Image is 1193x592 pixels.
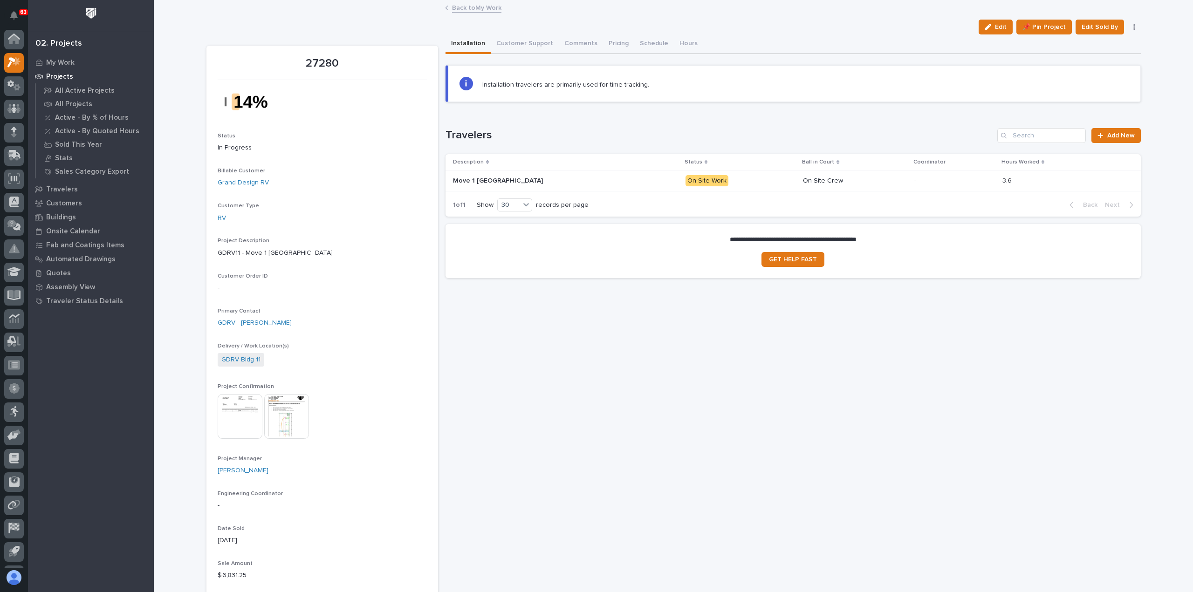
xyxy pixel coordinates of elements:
[28,294,154,308] a: Traveler Status Details
[913,157,946,167] p: Coordinator
[46,59,75,67] p: My Work
[1091,128,1140,143] a: Add New
[634,34,674,54] button: Schedule
[46,185,78,194] p: Travelers
[46,297,123,306] p: Traveler Status Details
[218,536,427,545] p: [DATE]
[482,81,649,89] p: Installation travelers are primarily used for time tracking.
[995,23,1007,31] span: Edit
[446,170,1141,191] tr: Move 1 [GEOGRAPHIC_DATA]Move 1 [GEOGRAPHIC_DATA] On-Site WorkOn-Site Crew-3.63.6
[979,20,1013,34] button: Edit
[1082,21,1118,33] span: Edit Sold By
[35,39,82,49] div: 02. Projects
[36,111,154,124] a: Active - By % of Hours
[28,69,154,83] a: Projects
[28,55,154,69] a: My Work
[914,177,995,185] p: -
[218,57,427,70] p: 27280
[218,318,292,328] a: GDRV - [PERSON_NAME]
[218,203,259,209] span: Customer Type
[803,177,906,185] p: On-Site Crew
[218,571,427,580] p: $ 6,831.25
[446,129,994,142] h1: Travelers
[28,266,154,280] a: Quotes
[82,5,100,22] img: Workspace Logo
[1022,21,1066,33] span: 📌 Pin Project
[453,175,545,185] p: Move 1 [GEOGRAPHIC_DATA]
[218,213,226,223] a: RV
[218,133,235,139] span: Status
[686,175,728,187] div: On-Site Work
[46,241,124,250] p: Fab and Coatings Items
[218,168,265,174] span: Billable Customer
[21,9,27,15] p: 63
[218,308,261,314] span: Primary Contact
[221,355,261,365] a: GDRV Bldg 11
[55,168,129,176] p: Sales Category Export
[453,157,484,167] p: Description
[769,256,817,263] span: GET HELP FAST
[4,568,24,587] button: users-avatar
[28,252,154,266] a: Automated Drawings
[46,199,82,208] p: Customers
[1077,201,1097,209] span: Back
[446,34,491,54] button: Installation
[446,194,473,217] p: 1 of 1
[12,11,24,26] div: Notifications63
[218,501,427,510] p: -
[36,124,154,137] a: Active - By Quoted Hours
[536,201,589,209] p: records per page
[491,34,559,54] button: Customer Support
[218,343,289,349] span: Delivery / Work Location(s)
[46,283,95,292] p: Assembly View
[218,491,283,497] span: Engineering Coordinator
[674,34,703,54] button: Hours
[55,127,139,136] p: Active - By Quoted Hours
[28,238,154,252] a: Fab and Coatings Items
[218,86,288,118] img: q9-hdRY1gdMRftEIcumA1wvOaxdylfoBt1WHW5UCkx4
[55,100,92,109] p: All Projects
[218,178,269,188] a: Grand Design RV
[46,73,73,81] p: Projects
[1016,20,1072,34] button: 📌 Pin Project
[28,210,154,224] a: Buildings
[498,200,520,210] div: 30
[559,34,603,54] button: Comments
[55,154,73,163] p: Stats
[802,157,834,167] p: Ball in Court
[218,248,427,258] p: GDRV11 - Move 1 [GEOGRAPHIC_DATA]
[477,201,494,209] p: Show
[218,466,268,476] a: [PERSON_NAME]
[1105,201,1125,209] span: Next
[452,2,501,13] a: Back toMy Work
[1101,201,1141,209] button: Next
[1001,157,1039,167] p: Hours Worked
[218,143,427,153] p: In Progress
[36,151,154,164] a: Stats
[46,227,100,236] p: Onsite Calendar
[36,84,154,97] a: All Active Projects
[55,141,102,149] p: Sold This Year
[36,165,154,178] a: Sales Category Export
[28,224,154,238] a: Onsite Calendar
[218,456,262,462] span: Project Manager
[997,128,1086,143] input: Search
[46,255,116,264] p: Automated Drawings
[1107,132,1135,139] span: Add New
[218,273,268,279] span: Customer Order ID
[761,252,824,267] a: GET HELP FAST
[36,97,154,110] a: All Projects
[46,269,71,278] p: Quotes
[55,87,115,95] p: All Active Projects
[218,526,245,531] span: Date Sold
[1076,20,1124,34] button: Edit Sold By
[218,561,253,566] span: Sale Amount
[28,196,154,210] a: Customers
[1062,201,1101,209] button: Back
[36,138,154,151] a: Sold This Year
[218,384,274,389] span: Project Confirmation
[55,114,129,122] p: Active - By % of Hours
[1002,175,1014,185] p: 3.6
[685,157,702,167] p: Status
